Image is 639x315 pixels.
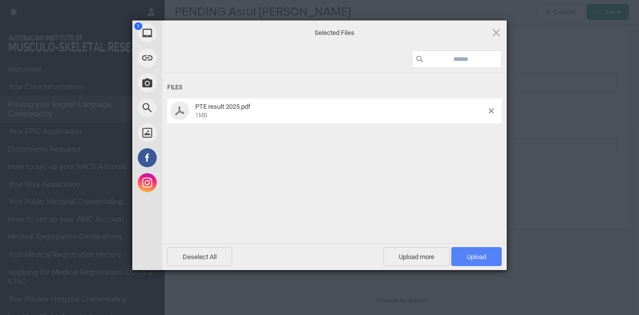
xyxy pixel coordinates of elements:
span: Upload more [383,247,450,266]
span: Deselect All [167,247,232,266]
span: Upload [467,253,486,261]
div: Instagram [132,170,252,195]
span: 1 [134,22,142,30]
div: Take Photo [132,70,252,95]
span: Click here or hit ESC to close picker [491,27,502,38]
div: Web Search [132,95,252,120]
span: Upload [451,247,502,266]
span: Selected Files [235,28,434,37]
div: Link (URL) [132,45,252,70]
div: Unsplash [132,120,252,145]
span: PTE result 2025.pdf [192,103,489,119]
span: 1MB [195,112,207,119]
div: My Device [132,20,252,45]
div: Files [167,78,502,97]
span: PTE result 2025.pdf [195,103,251,110]
div: Facebook [132,145,252,170]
